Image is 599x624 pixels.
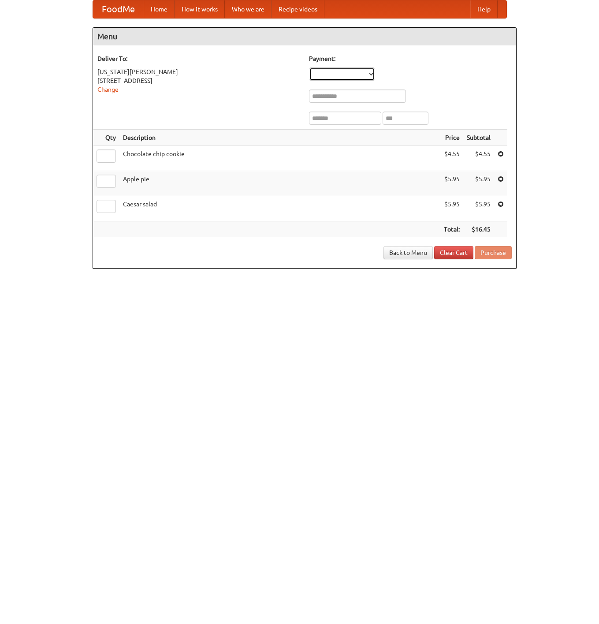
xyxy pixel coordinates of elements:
a: Who we are [225,0,272,18]
td: $5.95 [463,171,494,196]
td: $5.95 [440,171,463,196]
th: Description [119,130,440,146]
td: $4.55 [463,146,494,171]
td: Caesar salad [119,196,440,221]
a: Help [470,0,498,18]
td: $4.55 [440,146,463,171]
a: FoodMe [93,0,144,18]
a: Recipe videos [272,0,324,18]
th: Total: [440,221,463,238]
th: Qty [93,130,119,146]
th: Price [440,130,463,146]
div: [STREET_ADDRESS] [97,76,300,85]
div: [US_STATE][PERSON_NAME] [97,67,300,76]
td: $5.95 [440,196,463,221]
td: $5.95 [463,196,494,221]
a: Home [144,0,175,18]
button: Purchase [475,246,512,259]
th: $16.45 [463,221,494,238]
a: Change [97,86,119,93]
h5: Deliver To: [97,54,300,63]
a: How it works [175,0,225,18]
h4: Menu [93,28,516,45]
h5: Payment: [309,54,512,63]
td: Apple pie [119,171,440,196]
a: Clear Cart [434,246,473,259]
th: Subtotal [463,130,494,146]
a: Back to Menu [383,246,433,259]
td: Chocolate chip cookie [119,146,440,171]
